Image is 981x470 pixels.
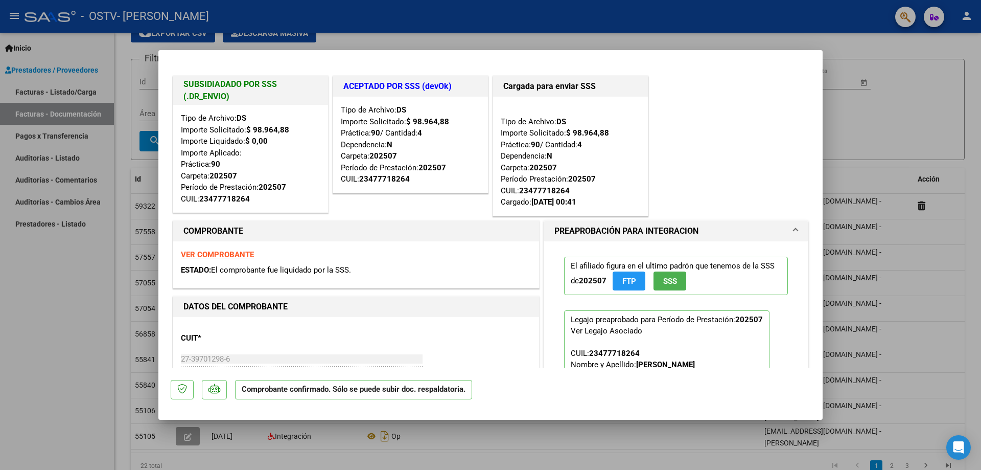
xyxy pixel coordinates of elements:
span: El comprobante fue liquidado por la SSS. [211,265,351,275]
strong: 90 [211,160,220,169]
div: 23477718264 [589,348,640,359]
strong: $ 98.964,88 [566,128,609,138]
strong: $ 98.964,88 [406,117,449,126]
h1: SUBSIDIADADO POR SSS (.DR_ENVIO) [183,78,318,103]
a: VER COMPROBANTE [181,250,254,259]
strong: 202507 [735,315,763,324]
strong: 4 [417,128,422,138]
mat-expansion-panel-header: PREAPROBACIÓN PARA INTEGRACION [544,221,808,241]
strong: 90 [531,140,540,149]
strong: 90 [371,128,380,138]
span: SSS [663,277,677,286]
strong: 202507 [418,163,446,172]
strong: DS [556,117,566,126]
h1: ACEPTADO POR SSS (devOk) [343,80,478,93]
div: 23477718264 [199,193,250,205]
div: Tipo de Archivo: Importe Solicitado: Práctica: / Cantidad: Dependencia: Carpeta: Período de Prest... [341,104,480,185]
div: Ver Legajo Asociado [571,325,642,337]
span: FTP [622,277,636,286]
strong: $ 98.964,88 [246,125,289,135]
h1: Cargada para enviar SSS [503,80,638,93]
h1: PREAPROBACIÓN PARA INTEGRACION [554,225,698,237]
span: CUIL: Nombre y Apellido: Período Desde: Período Hasta: Admite Dependencia: [571,349,695,414]
p: CUIT [181,332,286,344]
p: Comprobante confirmado. Sólo se puede subir doc. respaldatoria. [235,380,472,400]
div: Open Intercom Messenger [946,435,971,460]
strong: DATOS DEL COMPROBANTE [183,302,288,311]
strong: N [387,140,392,149]
strong: 202507 [529,163,557,172]
div: 23477718264 [519,185,570,197]
p: Legajo preaprobado para Período de Prestación: [564,310,769,420]
p: El afiliado figura en el ultimo padrón que tenemos de la SSS de [564,257,788,295]
strong: DS [237,114,246,123]
strong: DS [396,105,406,115]
button: FTP [613,272,645,290]
strong: N [547,151,552,161]
strong: 4 [577,140,582,149]
strong: 202507 [369,151,397,161]
strong: 202507 [209,171,237,181]
div: Tipo de Archivo: Importe Solicitado: Práctica: / Cantidad: Dependencia: Carpeta: Período Prestaci... [501,104,640,208]
div: 23477718264 [359,173,410,185]
strong: 202507 [568,174,596,184]
div: PREAPROBACIÓN PARA INTEGRACION [544,241,808,443]
strong: 202507 [579,276,606,285]
button: SSS [653,272,686,290]
strong: [DATE] 00:41 [531,197,576,207]
strong: [PERSON_NAME] [636,360,695,369]
strong: 202507 [259,183,286,192]
strong: COMPROBANTE [183,226,243,236]
div: Tipo de Archivo: Importe Solicitado: Importe Liquidado: Importe Aplicado: Práctica: Carpeta: Perí... [181,113,320,205]
span: ESTADO: [181,265,211,275]
strong: $ 0,00 [245,137,268,146]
